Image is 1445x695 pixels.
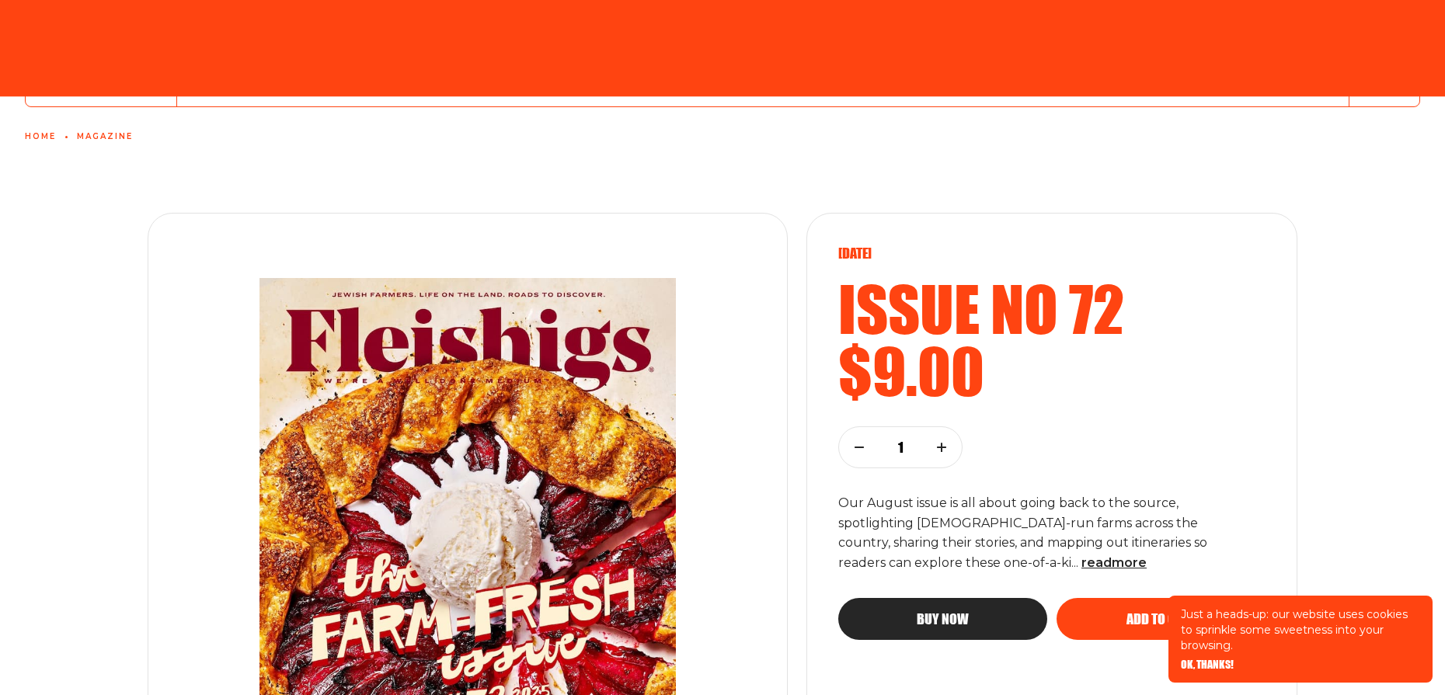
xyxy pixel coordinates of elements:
button: OK, THANKS! [1181,659,1234,670]
p: [DATE] [838,245,1266,262]
a: Home [25,132,56,141]
button: Add to cart [1057,598,1266,640]
p: 1 [890,439,911,456]
span: Buy now [917,612,969,626]
span: Add to cart [1126,612,1196,626]
p: Our August issue is all about going back to the source, spotlighting [DEMOGRAPHIC_DATA]-run farms... [838,493,1239,574]
p: Just a heads-up: our website uses cookies to sprinkle some sweetness into your browsing. [1181,606,1420,653]
button: Buy now [838,598,1047,640]
span: read more [1081,555,1147,570]
a: Magazine [77,132,133,141]
h2: Issue no 72 [838,277,1266,339]
h2: $9.00 [838,339,1266,401]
